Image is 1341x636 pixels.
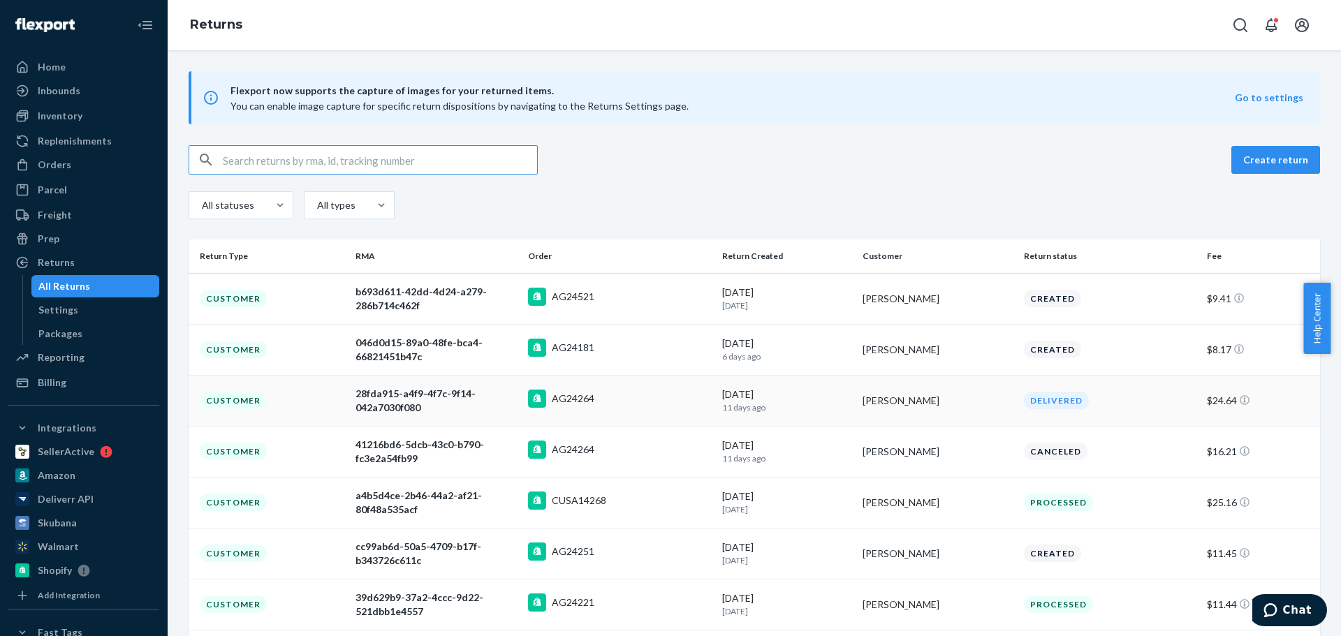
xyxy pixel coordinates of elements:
div: All statuses [202,198,252,212]
div: Customer [200,443,267,460]
a: Freight [8,204,159,226]
div: Customer [200,545,267,562]
a: Amazon [8,464,159,487]
div: Packages [38,327,82,341]
td: $8.17 [1201,324,1320,375]
p: [DATE] [722,299,851,311]
div: Deliverr API [38,492,94,506]
div: Amazon [38,468,75,482]
div: 046d0d15-89a0-48fe-bca4-66821451b47c [356,336,517,364]
button: Create return [1231,146,1320,174]
div: [PERSON_NAME] [863,547,1013,561]
div: Settings [38,303,78,317]
a: Home [8,56,159,78]
td: $11.44 [1201,579,1320,630]
div: Integrations [38,421,96,435]
th: Return status [1018,239,1201,273]
a: Inbounds [8,80,159,102]
input: Search returns by rma, id, tracking number [223,146,537,174]
div: Customer [200,341,267,358]
div: AG24521 [552,290,594,304]
div: AG24251 [552,545,594,559]
div: Reporting [38,350,85,364]
p: 6 days ago [722,350,851,362]
div: All Returns [38,279,90,293]
div: b693d611-42dd-4d24-a279-286b714c462f [356,285,517,313]
td: $25.16 [1201,477,1320,528]
div: All types [317,198,353,212]
div: Created [1024,290,1081,307]
div: [PERSON_NAME] [863,598,1013,612]
div: Freight [38,208,72,222]
th: Customer [857,239,1018,273]
div: [DATE] [722,591,851,617]
button: Help Center [1303,283,1331,354]
a: Prep [8,228,159,250]
div: Parcel [38,183,67,197]
td: $9.41 [1201,273,1320,324]
a: Inventory [8,105,159,127]
a: Orders [8,154,159,176]
div: [DATE] [722,540,851,566]
div: cc99ab6d-50a5-4709-b17f-b343726c611c [356,540,517,568]
div: Add Integration [38,589,100,601]
p: 11 days ago [722,452,851,464]
div: SellerActive [38,445,94,459]
div: [DATE] [722,489,851,515]
div: Walmart [38,540,79,554]
div: 41216bd6-5dcb-43c0-b790-fc3e2a54fb99 [356,438,517,466]
a: Add Integration [8,587,159,604]
a: Parcel [8,179,159,201]
div: [DATE] [722,387,851,413]
td: $16.21 [1201,426,1320,477]
div: AG24221 [552,596,594,609]
div: Prep [38,232,59,246]
div: Inbounds [38,84,80,98]
p: [DATE] [722,605,851,617]
button: Open Search Box [1226,11,1254,39]
p: [DATE] [722,503,851,515]
div: Delivered [1024,392,1089,409]
div: [PERSON_NAME] [863,445,1013,459]
div: Skubana [38,516,77,530]
span: Flexport now supports the capture of images for your returned items. [230,82,1235,99]
button: Go to settings [1235,91,1303,105]
button: Close Navigation [131,11,159,39]
div: [DATE] [722,286,851,311]
div: AG24264 [552,392,594,406]
div: [PERSON_NAME] [863,343,1013,357]
a: Walmart [8,535,159,558]
div: Created [1024,545,1081,562]
a: Packages [31,323,160,345]
a: Skubana [8,512,159,534]
div: Billing [38,376,66,390]
div: [DATE] [722,337,851,362]
div: Processed [1024,596,1093,613]
th: Return Type [189,239,350,273]
div: a4b5d4ce-2b46-44a2-af21-80f48a535acf [356,489,517,517]
div: AG24181 [552,341,594,355]
a: Deliverr API [8,488,159,510]
div: Customer [200,596,267,613]
a: Returns [190,17,242,32]
div: Shopify [38,563,72,577]
div: CUSA14268 [552,494,606,508]
div: 39d629b9-37a2-4ccc-9d22-521dbb1e4557 [356,591,517,619]
iframe: Opens a widget where you can chat to one of our agents [1252,594,1327,629]
div: [PERSON_NAME] [863,292,1013,306]
a: SellerActive [8,441,159,463]
div: [DATE] [722,438,851,464]
div: 28fda915-a4f9-4f7c-9f14-042a7030f080 [356,387,517,415]
td: $24.64 [1201,375,1320,426]
button: Integrations [8,417,159,439]
img: Flexport logo [15,18,75,32]
td: $11.45 [1201,528,1320,579]
a: Replenishments [8,130,159,152]
div: Replenishments [38,134,112,148]
a: All Returns [31,275,160,297]
a: Reporting [8,346,159,369]
div: Customer [200,494,267,511]
div: Returns [38,256,75,269]
th: Return Created [717,239,857,273]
